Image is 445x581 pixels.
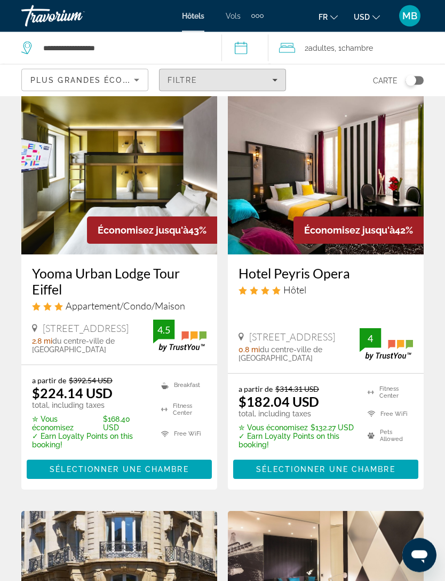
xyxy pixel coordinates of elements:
img: TrustYou guest rating badge [153,320,206,352]
a: Hotel Peyris Opera [239,266,413,282]
button: Select check in and out date [221,32,268,64]
a: Sélectionner une chambre [27,462,212,474]
li: Breakfast [156,376,206,396]
span: Sélectionner une chambre [50,466,188,474]
span: Adultes [308,44,335,52]
a: Vols [226,12,241,20]
li: Pets Allowed [362,428,413,444]
span: 2 [305,41,335,56]
iframe: Bouton de lancement de la fenêtre de messagerie [402,538,436,572]
img: Yooma Urban Lodge Tour Eiffel [21,84,217,255]
span: , 1 [335,41,373,56]
span: Carte [373,73,398,88]
span: [STREET_ADDRESS] [43,323,129,335]
span: Économisez jusqu'à [304,225,395,236]
span: Hôtel [283,284,306,296]
del: $392.54 USD [69,376,113,385]
div: 43% [87,217,217,244]
span: Économisez jusqu'à [98,225,188,236]
span: a partir de [32,376,66,385]
a: Hôtels [182,12,204,20]
img: TrustYou guest rating badge [360,329,413,360]
a: Travorium [21,2,128,30]
div: 42% [293,217,424,244]
p: total, including taxes [32,401,148,410]
button: Sélectionner une chambre [233,460,418,479]
span: du centre-ville de [GEOGRAPHIC_DATA] [239,346,322,363]
del: $314.31 USD [275,385,319,394]
span: Appartement/Condo/Maison [66,300,185,312]
button: Filters [159,69,286,91]
p: total, including taxes [239,410,354,419]
span: USD [354,13,370,21]
span: Plus grandes économies [30,76,158,84]
p: ✓ Earn Loyalty Points on this booking! [239,432,354,450]
span: fr [319,13,328,21]
button: Travelers: 2 adults, 0 children [268,32,445,64]
span: Filtre [168,76,198,84]
span: 0.8 mi [239,346,260,354]
button: Change language [319,9,338,25]
ins: $224.14 USD [32,385,113,401]
mat-select: Sort by [30,74,139,87]
button: Toggle map [398,76,424,86]
span: ✮ Vous économisez [239,424,308,432]
span: du centre-ville de [GEOGRAPHIC_DATA] [32,337,115,354]
ins: $182.04 USD [239,394,319,410]
div: 4 star Hotel [239,284,413,296]
div: 3 star Apartment [32,300,206,312]
li: Fitness Center [156,400,206,420]
li: Free WiFi [362,406,413,422]
span: Chambre [341,44,373,52]
button: User Menu [396,5,424,27]
span: Sélectionner une chambre [256,466,395,474]
li: Fitness Center [362,385,413,401]
img: Hotel Peyris Opera [228,84,424,255]
button: Extra navigation items [251,7,264,25]
button: Change currency [354,9,380,25]
span: MB [402,11,417,21]
div: 4.5 [153,324,174,337]
input: Search hotel destination [42,40,205,56]
li: Free WiFi [156,425,206,444]
button: Sélectionner une chambre [27,460,212,479]
span: a partir de [239,385,273,394]
a: Yooma Urban Lodge Tour Eiffel [32,266,206,298]
a: Sélectionner une chambre [233,462,418,474]
p: ✓ Earn Loyalty Points on this booking! [32,432,148,450]
div: 4 [360,332,381,345]
p: $168.40 USD [32,415,148,432]
p: $132.27 USD [239,424,354,432]
span: 2.8 mi [32,337,52,346]
span: ✮ Vous économisez [32,415,100,432]
span: [STREET_ADDRESS] [249,331,335,343]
